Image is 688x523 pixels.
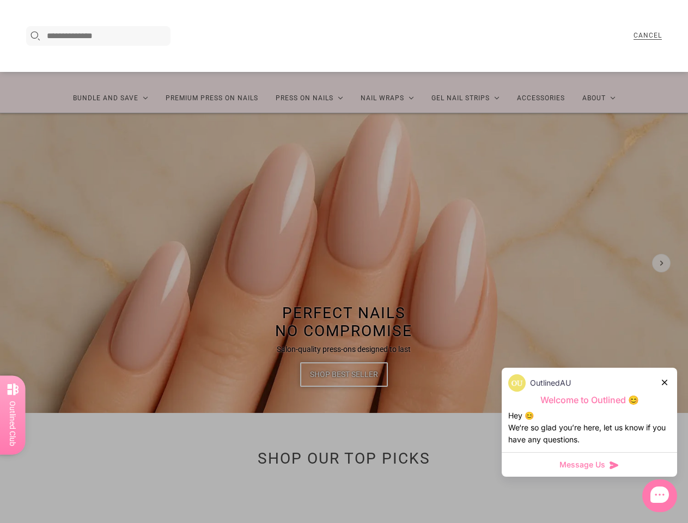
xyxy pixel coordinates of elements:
[559,459,605,470] span: Message Us
[530,377,571,389] p: OutlinedAU
[508,410,671,446] div: Hey 😊 We‘re so glad you’re here, let us know if you have any questions.
[508,374,526,392] img: data:image/png;base64,iVBORw0KGgoAAAANSUhEUgAAACQAAAAkCAYAAADhAJiYAAAAAXNSR0IArs4c6QAAAW5JREFUWEd...
[634,32,662,40] div: Cancel
[508,394,671,406] p: Welcome to Outlined 😊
